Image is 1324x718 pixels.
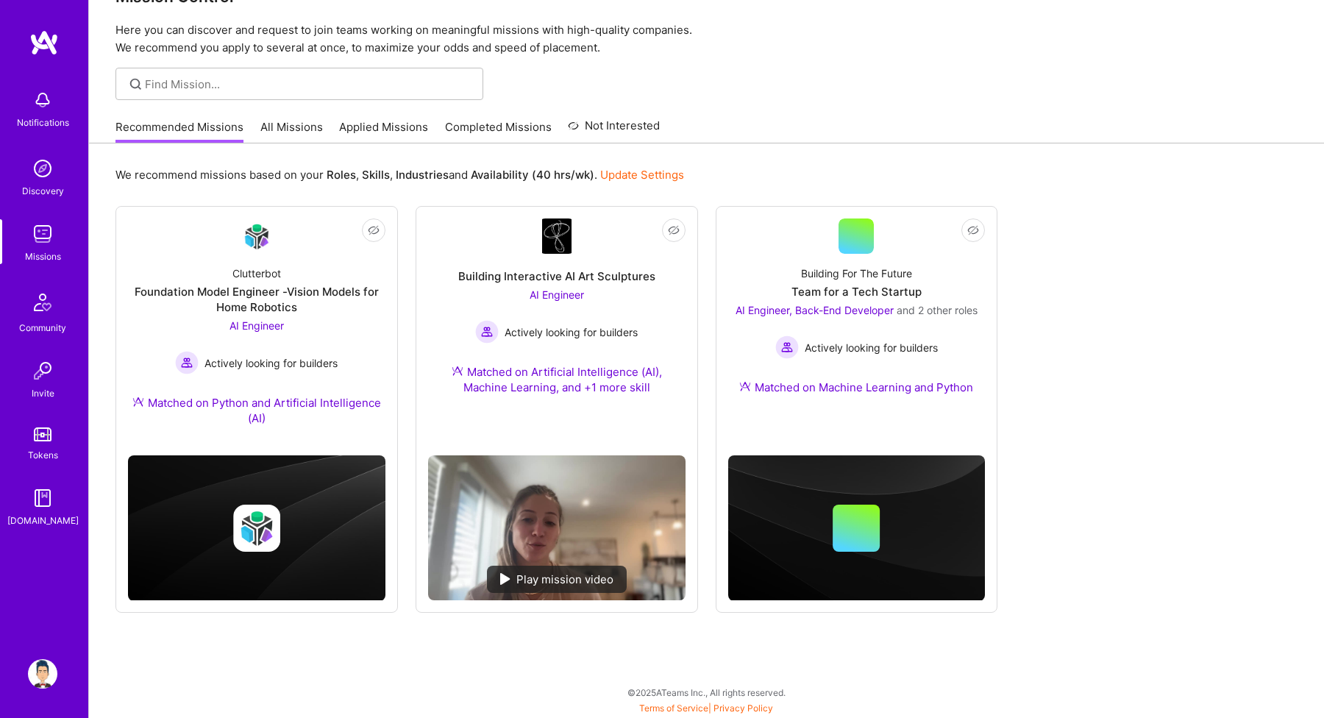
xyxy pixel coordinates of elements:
[28,154,57,183] img: discovery
[233,505,280,552] img: Company logo
[34,427,51,441] img: tokens
[471,168,594,182] b: Availability (40 hrs/wk)
[7,513,79,528] div: [DOMAIN_NAME]
[128,395,385,426] div: Matched on Python and Artificial Intelligence (AI)
[145,77,472,92] input: Find Mission...
[28,85,57,115] img: bell
[600,168,684,182] a: Update Settings
[713,703,773,714] a: Privacy Policy
[115,167,684,182] p: We recommend missions based on your , , and .
[32,385,54,401] div: Invite
[28,659,57,689] img: User Avatar
[115,21,1298,57] p: Here you can discover and request to join teams working on meaningful missions with high-quality ...
[25,249,61,264] div: Missions
[500,573,510,585] img: play
[25,285,60,320] img: Community
[568,117,660,143] a: Not Interested
[428,218,686,444] a: Company LogoBuilding Interactive AI Art SculpturesAI Engineer Actively looking for buildersActive...
[204,355,338,371] span: Actively looking for builders
[791,284,922,299] div: Team for a Tech Startup
[530,288,584,301] span: AI Engineer
[128,218,385,444] a: Company LogoClutterbotFoundation Model Engineer -Vision Models for Home RoboticsAI Engineer Activ...
[475,320,499,344] img: Actively looking for builders
[542,218,572,254] img: Company Logo
[115,119,243,143] a: Recommended Missions
[28,219,57,249] img: teamwork
[452,365,463,377] img: Ateam Purple Icon
[805,340,938,355] span: Actively looking for builders
[505,324,638,340] span: Actively looking for builders
[260,119,323,143] a: All Missions
[487,566,627,593] div: Play mission video
[639,703,773,714] span: |
[362,168,390,182] b: Skills
[428,455,686,600] img: No Mission
[368,224,380,236] i: icon EyeClosed
[739,380,751,392] img: Ateam Purple Icon
[17,115,69,130] div: Notifications
[24,659,61,689] a: User Avatar
[967,224,979,236] i: icon EyeClosed
[29,29,59,56] img: logo
[128,284,385,315] div: Foundation Model Engineer -Vision Models for Home Robotics
[88,674,1324,711] div: © 2025 ATeams Inc., All rights reserved.
[736,304,894,316] span: AI Engineer, Back-End Developer
[801,266,912,281] div: Building For The Future
[728,455,986,601] img: cover
[639,703,708,714] a: Terms of Service
[897,304,978,316] span: and 2 other roles
[128,455,385,601] img: cover
[668,224,680,236] i: icon EyeClosed
[428,364,686,395] div: Matched on Artificial Intelligence (AI), Machine Learning, and +1 more skill
[775,335,799,359] img: Actively looking for builders
[327,168,356,182] b: Roles
[229,319,284,332] span: AI Engineer
[239,219,274,254] img: Company Logo
[739,380,973,395] div: Matched on Machine Learning and Python
[458,269,655,284] div: Building Interactive AI Art Sculptures
[339,119,428,143] a: Applied Missions
[445,119,552,143] a: Completed Missions
[728,218,986,413] a: Building For The FutureTeam for a Tech StartupAI Engineer, Back-End Developer and 2 other rolesAc...
[232,266,281,281] div: Clutterbot
[396,168,449,182] b: Industries
[28,447,58,463] div: Tokens
[28,356,57,385] img: Invite
[28,483,57,513] img: guide book
[132,396,144,408] img: Ateam Purple Icon
[175,351,199,374] img: Actively looking for builders
[127,76,144,93] i: icon SearchGrey
[22,183,64,199] div: Discovery
[19,320,66,335] div: Community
